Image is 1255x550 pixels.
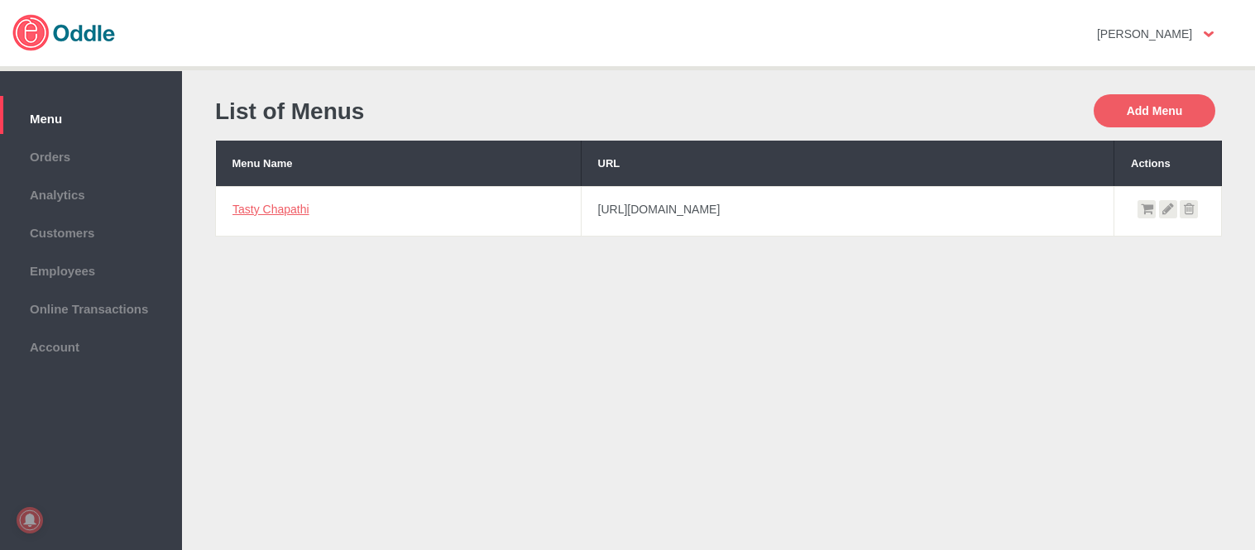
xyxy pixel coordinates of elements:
[8,298,174,316] span: Online Transactions
[8,222,174,240] span: Customers
[1159,200,1177,218] i: Edit
[8,108,174,126] span: Menu
[215,98,711,125] h1: List of Menus
[8,260,174,278] span: Employees
[8,336,174,354] span: Account
[581,141,1114,186] th: URL
[8,146,174,164] span: Orders
[581,186,1114,236] td: [URL][DOMAIN_NAME]
[1204,31,1214,37] img: user-option-arrow.png
[1097,27,1192,41] strong: [PERSON_NAME]
[1094,94,1215,127] button: Add Menu
[1138,200,1156,218] i: View Shopping Cart
[232,203,309,216] a: Tasty Chapathi
[8,184,174,202] span: Analytics
[1180,200,1198,218] i: Delete
[216,141,582,186] th: Menu Name
[1114,141,1222,186] th: Actions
